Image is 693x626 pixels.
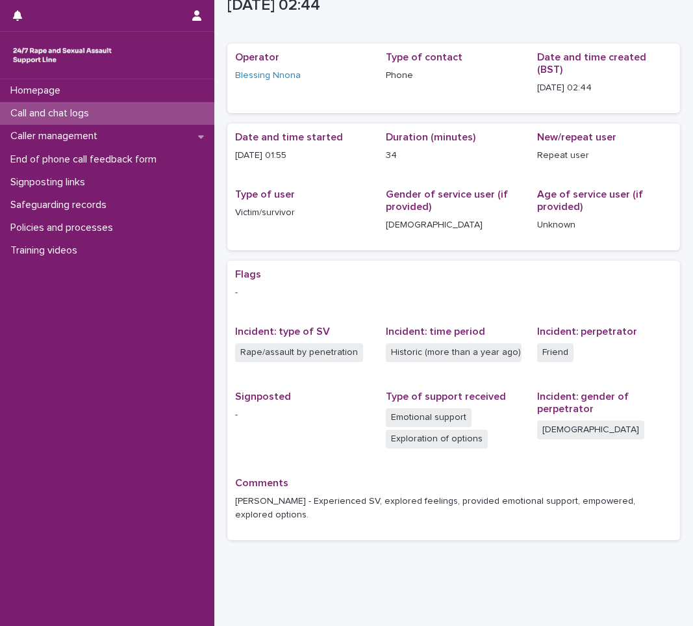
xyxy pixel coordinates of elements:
[235,478,288,488] span: Comments
[386,52,462,62] span: Type of contact
[537,52,646,75] span: Date and time created (BST)
[537,391,629,414] span: Incident: gender of perpetrator
[537,218,672,232] p: Unknown
[235,408,370,422] p: -
[386,326,485,337] span: Incident: time period
[537,132,616,142] span: New/repeat user
[386,408,472,427] span: Emotional support
[537,343,573,362] span: Friend
[386,430,488,449] span: Exploration of options
[235,206,370,220] p: Victim/survivor
[5,130,108,142] p: Caller management
[235,52,279,62] span: Operator
[537,81,672,95] p: [DATE] 02:44
[235,343,363,362] span: Rape/assault by penetration
[235,69,301,83] a: Blessing Nnona
[5,199,117,211] p: Safeguarding records
[235,149,370,163] p: [DATE] 01:55
[235,132,343,142] span: Date and time started
[5,107,99,120] p: Call and chat logs
[386,69,521,83] p: Phone
[235,286,672,300] p: -
[235,269,261,280] span: Flags
[5,176,95,189] p: Signposting links
[10,42,114,68] img: rhQMoQhaT3yELyF149Cw
[5,222,123,234] p: Policies and processes
[537,149,672,163] p: Repeat user
[386,391,506,402] span: Type of support received
[5,85,71,97] p: Homepage
[537,189,643,212] span: Age of service user (if provided)
[386,132,475,142] span: Duration (minutes)
[235,495,672,522] p: [PERSON_NAME] - Experienced SV, explored feelings, provided emotional support, empowered, explore...
[386,149,521,163] p: 34
[537,421,644,439] span: [DEMOGRAPHIC_DATA]
[5,244,88,257] p: Training videos
[235,326,330,337] span: Incident: type of SV
[235,189,295,200] span: Type of user
[235,391,291,402] span: Signposted
[386,189,508,212] span: Gender of service user (if provided)
[386,343,521,362] span: Historic (more than a year ago)
[537,326,637,337] span: Incident: perpetrator
[5,153,167,166] p: End of phone call feedback form
[386,218,521,232] p: [DEMOGRAPHIC_DATA]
